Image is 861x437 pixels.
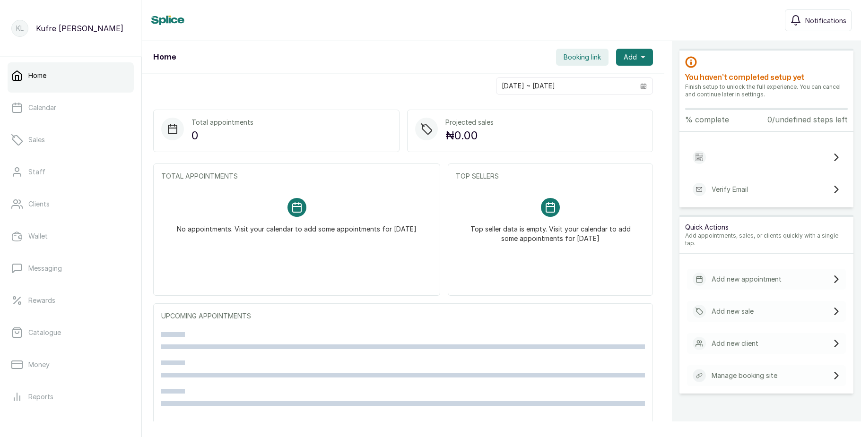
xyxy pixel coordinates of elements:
a: Money [8,351,134,378]
input: Select date [496,78,635,94]
p: Calendar [28,103,56,112]
p: No appointments. Visit your calendar to add some appointments for [DATE] [177,217,417,234]
a: Home [8,62,134,89]
p: ₦0.00 [445,127,494,144]
span: Notifications [805,16,846,26]
h2: You haven’t completed setup yet [685,72,848,83]
p: Staff [28,167,45,177]
span: Add [624,52,637,62]
p: TOP SELLERS [456,171,645,181]
h1: Home [153,51,176,63]
p: Home [28,71,46,80]
p: Quick Actions [685,223,848,232]
p: Kufre [PERSON_NAME] [36,23,123,34]
p: 0 [191,127,253,144]
p: Wallet [28,231,48,241]
p: Verify Email [712,185,748,194]
p: Add new client [712,339,758,348]
p: Clients [28,199,50,209]
p: 0/undefined steps left [767,114,848,125]
button: Notifications [785,9,852,31]
p: Finish setup to unlock the full experience. You can cancel and continue later in settings. [685,83,848,98]
p: Messaging [28,264,62,273]
a: Catalogue [8,319,134,346]
p: Projected sales [445,118,494,127]
p: Catalogue [28,328,61,337]
a: Reports [8,384,134,410]
button: Add [616,49,653,66]
p: KL [16,24,24,33]
p: Total appointments [191,118,253,127]
a: Wallet [8,223,134,249]
p: Manage booking site [712,371,777,380]
a: Sales [8,127,134,153]
a: Clients [8,191,134,217]
a: Staff [8,159,134,185]
p: Rewards [28,296,55,305]
p: % complete [685,114,729,125]
p: UPCOMING APPOINTMENTS [161,311,645,321]
p: Sales [28,135,45,145]
svg: calendar [640,83,647,89]
p: Reports [28,392,53,402]
p: Add new appointment [712,274,782,284]
a: Calendar [8,94,134,121]
p: Add appointments, sales, or clients quickly with a single tap. [685,232,848,247]
button: Booking link [556,49,609,66]
a: Rewards [8,287,134,314]
p: TOTAL APPOINTMENTS [161,171,432,181]
p: Money [28,360,50,369]
span: Booking link [564,52,601,62]
p: Add new sale [712,307,754,316]
a: Messaging [8,255,134,282]
p: Top seller data is empty. Visit your calendar to add some appointments for [DATE] [467,217,634,243]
